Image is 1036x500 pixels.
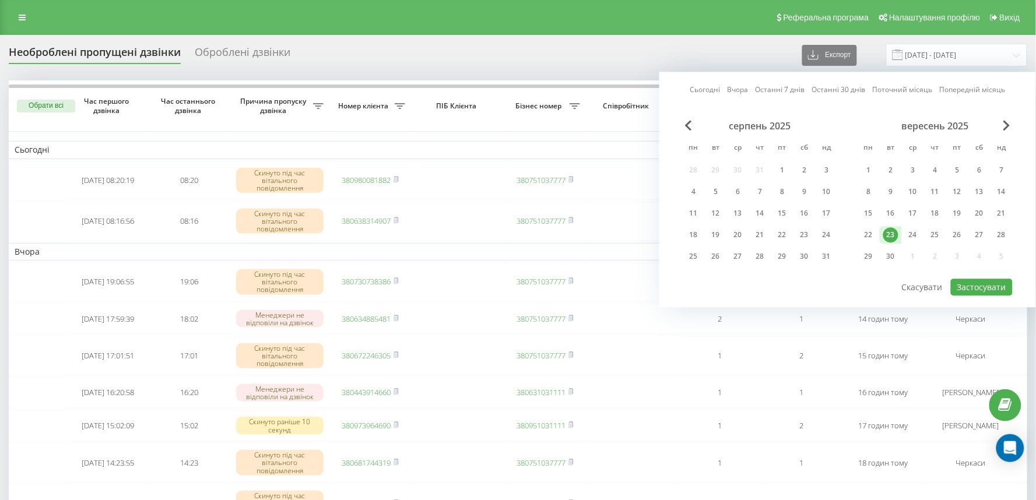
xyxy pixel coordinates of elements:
div: пн 15 вер 2025 р. [858,205,880,222]
div: 11 [928,184,943,199]
div: пн 25 серп 2025 р. [683,248,705,265]
abbr: субота [796,140,813,157]
div: 9 [797,184,812,199]
abbr: середа [729,140,747,157]
div: 1 [861,163,876,178]
div: Оброблені дзвінки [195,46,290,64]
abbr: вівторок [707,140,725,157]
div: пт 22 серп 2025 р. [771,226,793,244]
td: 1 [761,443,842,482]
div: 5 [708,184,724,199]
abbr: четвер [926,140,944,157]
div: 9 [883,184,898,199]
a: Останні 7 днів [756,84,805,96]
abbr: вівторок [882,140,900,157]
span: Причина пропуску дзвінка [236,97,313,115]
div: 21 [753,227,768,242]
a: 380672246305 [342,350,391,361]
span: Час останнього дзвінка [158,97,221,115]
div: пн 18 серп 2025 р. [683,226,705,244]
a: 380443914660 [342,387,391,397]
span: Бізнес номер [510,101,570,111]
div: 16 [883,206,898,221]
span: Previous Month [685,120,692,131]
div: нд 14 вер 2025 р. [991,183,1013,200]
div: пн 8 вер 2025 р. [858,183,880,200]
div: ср 24 вер 2025 р. [902,226,924,244]
button: Скасувати [895,279,949,295]
div: пн 4 серп 2025 р. [683,183,705,200]
td: 08:20 [149,161,230,200]
span: Налаштування профілю [889,13,980,22]
td: 16 годин тому [842,377,924,408]
div: Скинуто під час вітального повідомлення [236,450,324,476]
div: вт 30 вер 2025 р. [880,248,902,265]
div: сб 20 вер 2025 р. [968,205,991,222]
td: 18:02 [149,304,230,334]
div: Скинуто під час вітального повідомлення [236,168,324,193]
div: ср 3 вер 2025 р. [902,161,924,179]
div: вересень 2025 [858,120,1013,132]
div: сб 6 вер 2025 р. [968,161,991,179]
div: 28 [753,249,768,264]
div: 18 [686,227,701,242]
a: 380751037777 [517,216,566,226]
div: пт 1 серп 2025 р. [771,161,793,179]
div: 16 [797,206,812,221]
div: нд 31 серп 2025 р. [816,248,838,265]
td: [PERSON_NAME] [924,410,1017,441]
div: 21 [994,206,1009,221]
div: чт 4 вер 2025 р. [924,161,946,179]
a: 380638314907 [342,216,391,226]
td: [DATE] 17:59:39 [67,304,149,334]
span: Номер клієнта [335,101,395,111]
div: Менеджери не відповіли на дзвінок [236,384,324,402]
div: пн 29 вер 2025 р. [858,248,880,265]
div: 1 [775,163,790,178]
div: 22 [775,227,790,242]
a: 380681744319 [342,457,391,468]
div: 15 [861,206,876,221]
abbr: понеділок [685,140,703,157]
div: вт 9 вер 2025 р. [880,183,902,200]
td: 1 [679,443,761,482]
td: 08:16 [149,202,230,241]
div: сб 27 вер 2025 р. [968,226,991,244]
td: [DATE] 17:01:51 [67,336,149,375]
div: ср 17 вер 2025 р. [902,205,924,222]
div: чт 28 серп 2025 р. [749,248,771,265]
div: пт 15 серп 2025 р. [771,205,793,222]
div: 28 [994,227,1009,242]
div: 23 [797,227,812,242]
div: 20 [972,206,987,221]
div: ср 6 серп 2025 р. [727,183,749,200]
a: Поточний місяць [873,84,933,96]
div: вт 26 серп 2025 р. [705,248,727,265]
div: чт 21 серп 2025 р. [749,226,771,244]
div: пн 11 серп 2025 р. [683,205,705,222]
div: 24 [905,227,921,242]
td: [PERSON_NAME] [924,377,1017,408]
td: 1 [679,377,761,408]
div: 27 [972,227,987,242]
td: 1 [679,410,761,441]
div: 19 [950,206,965,221]
td: Черкаси [924,304,1017,334]
td: [DATE] 16:20:58 [67,377,149,408]
div: ср 27 серп 2025 р. [727,248,749,265]
div: 2 [883,163,898,178]
span: Реферальна програма [784,13,869,22]
div: нд 21 вер 2025 р. [991,205,1013,222]
div: 5 [950,163,965,178]
div: чт 25 вер 2025 р. [924,226,946,244]
div: Скинуто раніше 10 секунд [236,417,324,434]
div: 24 [819,227,834,242]
div: сб 30 серп 2025 р. [793,248,816,265]
div: нд 17 серп 2025 р. [816,205,838,222]
td: 15 годин тому [842,336,924,375]
td: 2 [679,304,761,334]
span: Співробітник [592,101,663,111]
div: чт 11 вер 2025 р. [924,183,946,200]
div: 26 [950,227,965,242]
a: 380973964690 [342,420,391,431]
